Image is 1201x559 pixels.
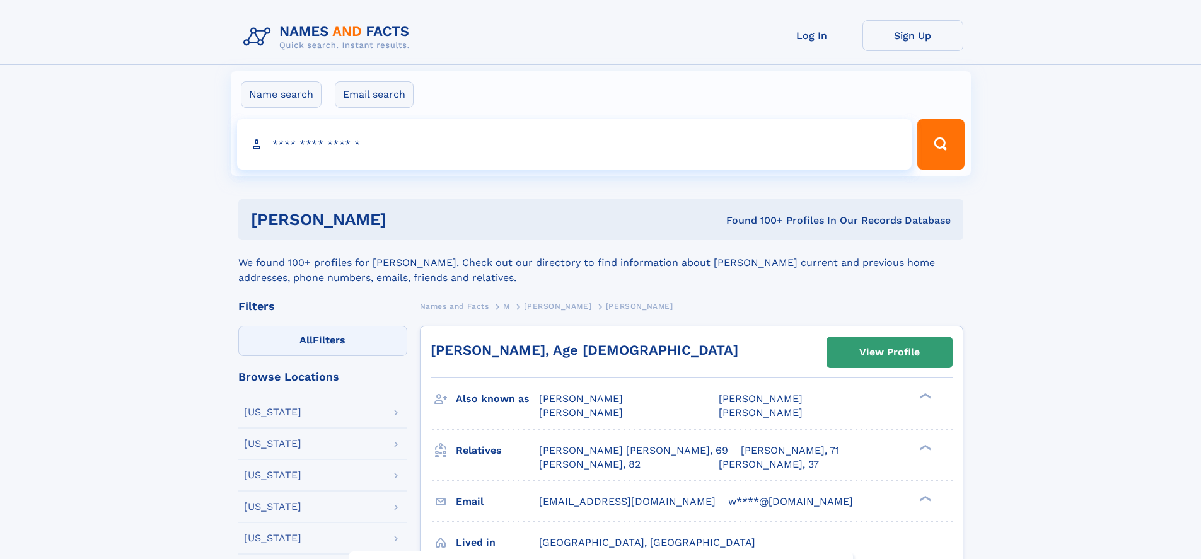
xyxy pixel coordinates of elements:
[859,338,920,367] div: View Profile
[244,439,301,449] div: [US_STATE]
[524,302,591,311] span: [PERSON_NAME]
[431,342,738,358] a: [PERSON_NAME], Age [DEMOGRAPHIC_DATA]
[244,502,301,512] div: [US_STATE]
[762,20,862,51] a: Log In
[539,458,641,471] a: [PERSON_NAME], 82
[251,212,557,228] h1: [PERSON_NAME]
[719,458,819,471] a: [PERSON_NAME], 37
[917,119,964,170] button: Search Button
[456,532,539,553] h3: Lived in
[556,214,951,228] div: Found 100+ Profiles In Our Records Database
[539,393,623,405] span: [PERSON_NAME]
[238,301,407,312] div: Filters
[241,81,322,108] label: Name search
[539,444,728,458] a: [PERSON_NAME] [PERSON_NAME], 69
[606,302,673,311] span: [PERSON_NAME]
[244,470,301,480] div: [US_STATE]
[917,443,932,451] div: ❯
[719,406,803,418] span: [PERSON_NAME]
[299,334,313,346] span: All
[539,495,716,507] span: [EMAIL_ADDRESS][DOMAIN_NAME]
[238,20,420,54] img: Logo Names and Facts
[244,407,301,417] div: [US_STATE]
[238,240,963,285] div: We found 100+ profiles for [PERSON_NAME]. Check out our directory to find information about [PERS...
[827,337,952,367] a: View Profile
[539,536,755,548] span: [GEOGRAPHIC_DATA], [GEOGRAPHIC_DATA]
[456,388,539,410] h3: Also known as
[238,326,407,356] label: Filters
[420,298,489,314] a: Names and Facts
[917,494,932,502] div: ❯
[244,533,301,543] div: [US_STATE]
[539,406,623,418] span: [PERSON_NAME]
[335,81,414,108] label: Email search
[456,440,539,461] h3: Relatives
[456,491,539,512] h3: Email
[719,393,803,405] span: [PERSON_NAME]
[917,392,932,400] div: ❯
[503,302,510,311] span: M
[503,298,510,314] a: M
[862,20,963,51] a: Sign Up
[238,371,407,383] div: Browse Locations
[237,119,912,170] input: search input
[741,444,839,458] a: [PERSON_NAME], 71
[524,298,591,314] a: [PERSON_NAME]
